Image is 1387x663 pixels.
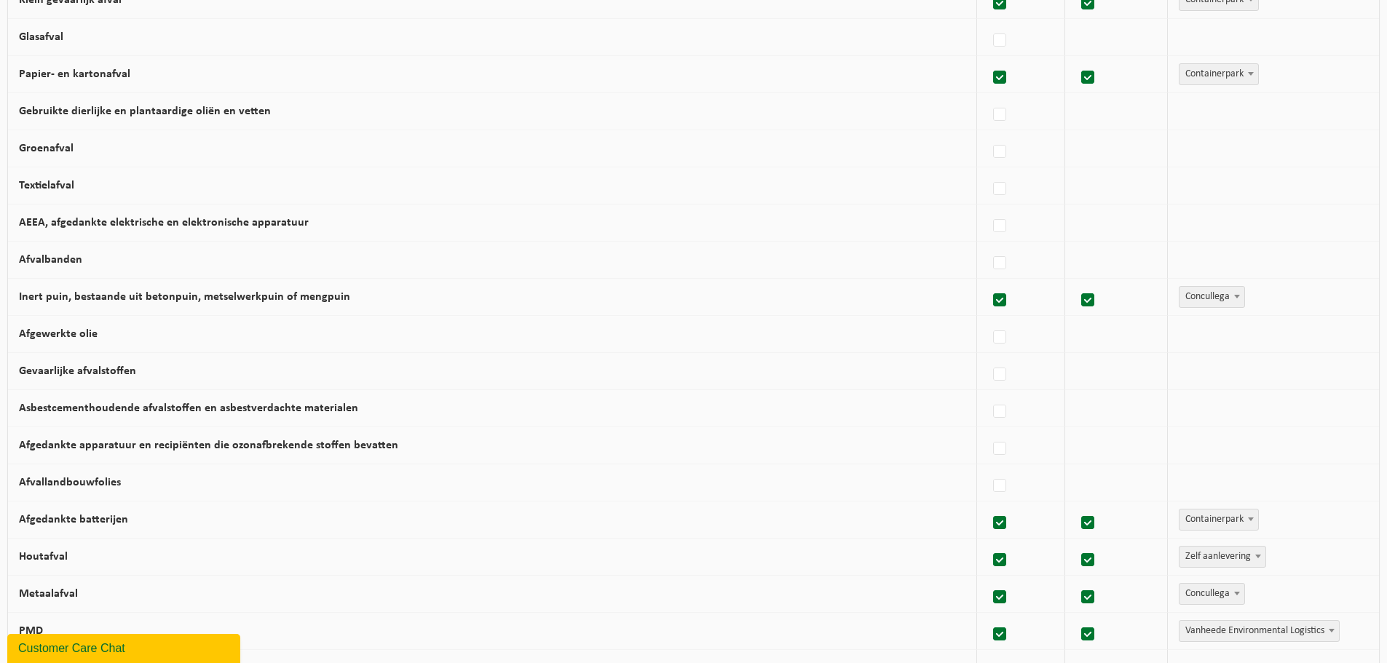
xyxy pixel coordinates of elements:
span: Containerpark [1179,63,1259,85]
label: Glasafval [19,31,63,43]
label: Groenafval [19,143,74,154]
iframe: chat widget [7,631,243,663]
span: Zelf aanlevering [1179,546,1266,568]
span: Vanheede Environmental Logistics [1179,621,1339,641]
span: Concullega [1179,583,1245,605]
span: Concullega [1179,287,1244,307]
label: Afgedankte batterijen [19,514,128,525]
label: Afvalbanden [19,254,82,266]
label: Houtafval [19,551,68,563]
span: Vanheede Environmental Logistics [1179,620,1340,642]
label: Textielafval [19,180,74,191]
span: Containerpark [1179,509,1259,531]
label: Gevaarlijke afvalstoffen [19,365,136,377]
label: Gebruikte dierlijke en plantaardige oliën en vetten [19,106,271,117]
label: Papier- en kartonafval [19,68,130,80]
label: Asbestcementhoudende afvalstoffen en asbestverdachte materialen [19,402,358,414]
span: Concullega [1179,584,1244,604]
span: Concullega [1179,286,1245,308]
label: Afgedankte apparatuur en recipiënten die ozonafbrekende stoffen bevatten [19,440,398,451]
span: Zelf aanlevering [1179,547,1265,567]
label: AEEA, afgedankte elektrische en elektronische apparatuur [19,217,309,229]
span: Containerpark [1179,64,1258,84]
span: Containerpark [1179,509,1258,530]
label: Afvallandbouwfolies [19,477,121,488]
label: Metaalafval [19,588,78,600]
label: Afgewerkte olie [19,328,98,340]
label: PMD [19,625,43,637]
label: Inert puin, bestaande uit betonpuin, metselwerkpuin of mengpuin [19,291,350,303]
